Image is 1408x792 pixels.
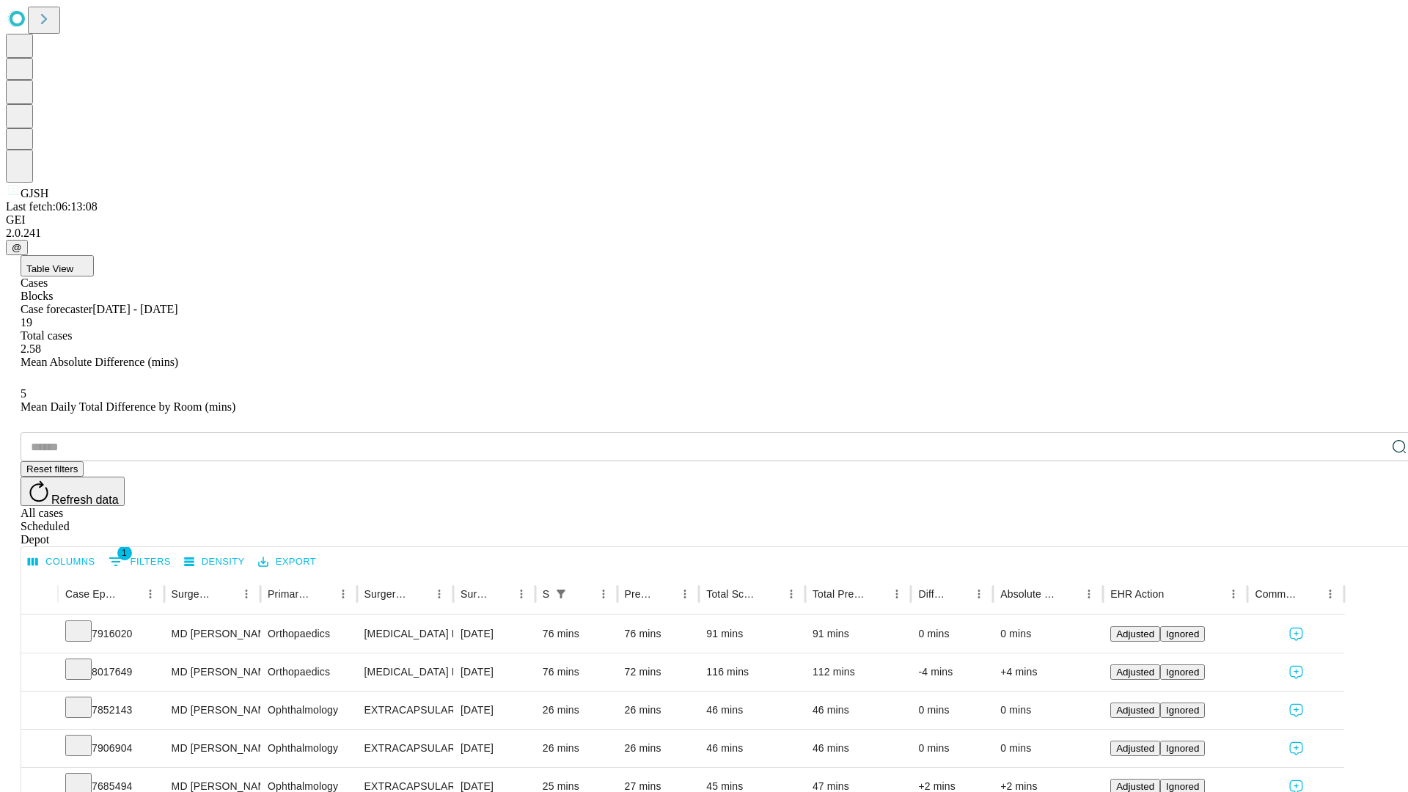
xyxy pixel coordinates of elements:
[491,584,511,604] button: Sort
[625,692,692,729] div: 26 mins
[813,653,904,691] div: 112 mins
[1116,781,1154,792] span: Adjusted
[65,730,157,767] div: 7906904
[21,356,178,368] span: Mean Absolute Difference (mins)
[172,653,253,691] div: MD [PERSON_NAME] [PERSON_NAME]
[26,263,73,274] span: Table View
[461,692,528,729] div: [DATE]
[1116,705,1154,716] span: Adjusted
[1166,781,1199,792] span: Ignored
[12,242,22,253] span: @
[1223,584,1244,604] button: Menu
[6,213,1402,227] div: GEI
[573,584,593,604] button: Sort
[706,653,798,691] div: 116 mins
[511,584,532,604] button: Menu
[65,615,157,653] div: 7916020
[1000,692,1096,729] div: 0 mins
[1000,588,1057,600] div: Absolute Difference
[706,615,798,653] div: 91 mins
[706,692,798,729] div: 46 mins
[364,730,446,767] div: EXTRACAPSULAR CATARACT REMOVAL WITH [MEDICAL_DATA]
[364,615,446,653] div: [MEDICAL_DATA] MEDIAL OR LATERAL MENISCECTOMY
[117,546,132,560] span: 1
[813,692,904,729] div: 46 mins
[813,588,865,600] div: Total Predicted Duration
[65,692,157,729] div: 7852143
[6,240,28,255] button: @
[654,584,675,604] button: Sort
[1165,584,1186,604] button: Sort
[172,615,253,653] div: MD [PERSON_NAME] [PERSON_NAME]
[1299,584,1320,604] button: Sort
[543,653,610,691] div: 76 mins
[21,387,26,400] span: 5
[1000,730,1096,767] div: 0 mins
[21,342,41,355] span: 2.58
[461,653,528,691] div: [DATE]
[172,692,253,729] div: MD [PERSON_NAME]
[268,588,310,600] div: Primary Service
[21,400,235,413] span: Mean Daily Total Difference by Room (mins)
[333,584,353,604] button: Menu
[918,653,986,691] div: -4 mins
[268,730,349,767] div: Ophthalmology
[21,461,84,477] button: Reset filters
[1160,741,1205,756] button: Ignored
[1110,588,1164,600] div: EHR Action
[21,187,48,199] span: GJSH
[51,494,119,506] span: Refresh data
[675,584,695,604] button: Menu
[92,303,177,315] span: [DATE] - [DATE]
[429,584,450,604] button: Menu
[1079,584,1099,604] button: Menu
[551,584,571,604] div: 1 active filter
[312,584,333,604] button: Sort
[706,730,798,767] div: 46 mins
[918,615,986,653] div: 0 mins
[21,303,92,315] span: Case forecaster
[1166,628,1199,639] span: Ignored
[65,653,157,691] div: 8017649
[21,329,72,342] span: Total cases
[1110,664,1160,680] button: Adjusted
[6,200,98,213] span: Last fetch: 06:13:08
[268,615,349,653] div: Orthopaedics
[1000,653,1096,691] div: +4 mins
[1166,667,1199,678] span: Ignored
[24,551,99,573] button: Select columns
[26,463,78,474] span: Reset filters
[364,588,407,600] div: Surgery Name
[180,551,249,573] button: Density
[172,730,253,767] div: MD [PERSON_NAME]
[105,550,175,573] button: Show filters
[543,692,610,729] div: 26 mins
[1110,626,1160,642] button: Adjusted
[268,653,349,691] div: Orthopaedics
[21,255,94,276] button: Table View
[236,584,257,604] button: Menu
[813,615,904,653] div: 91 mins
[887,584,907,604] button: Menu
[918,588,947,600] div: Difference
[625,653,692,691] div: 72 mins
[543,588,549,600] div: Scheduled In Room Duration
[1160,626,1205,642] button: Ignored
[254,551,320,573] button: Export
[781,584,802,604] button: Menu
[1166,705,1199,716] span: Ignored
[408,584,429,604] button: Sort
[918,730,986,767] div: 0 mins
[29,660,51,686] button: Expand
[543,615,610,653] div: 76 mins
[461,615,528,653] div: [DATE]
[364,692,446,729] div: EXTRACAPSULAR CATARACT REMOVAL WITH [MEDICAL_DATA]
[1255,588,1297,600] div: Comments
[1166,743,1199,754] span: Ignored
[706,588,759,600] div: Total Scheduled Duration
[918,692,986,729] div: 0 mins
[1320,584,1341,604] button: Menu
[1110,703,1160,718] button: Adjusted
[6,227,1402,240] div: 2.0.241
[21,316,32,329] span: 19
